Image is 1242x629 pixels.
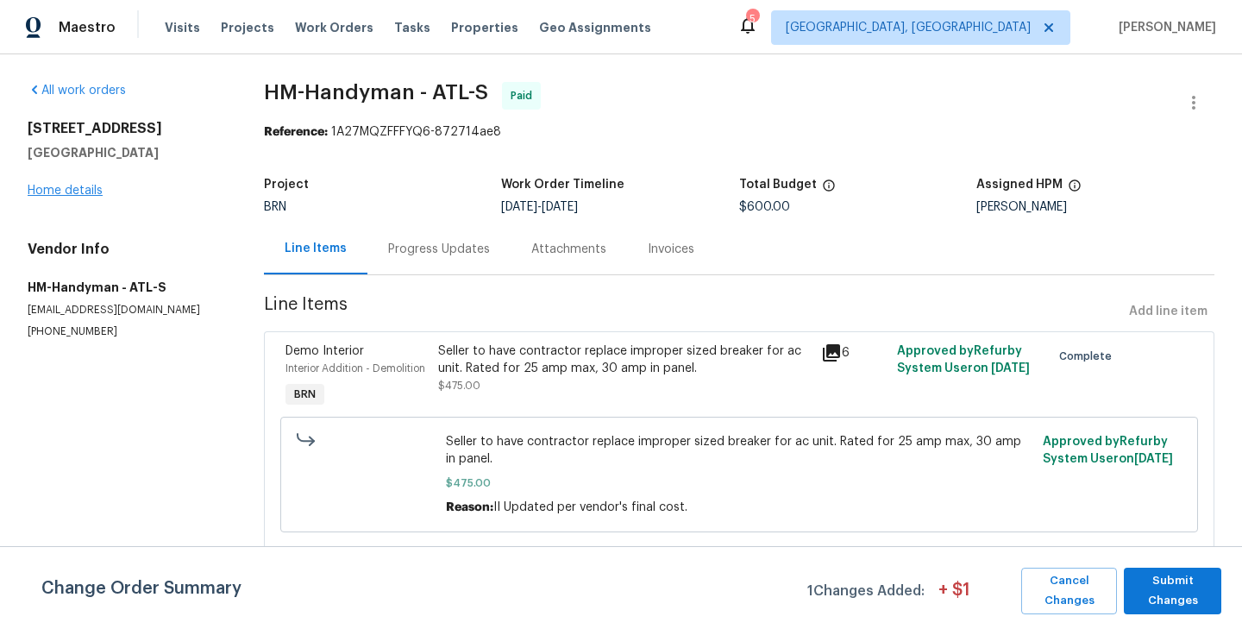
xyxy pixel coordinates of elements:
[264,296,1122,328] span: Line Items
[1134,453,1173,465] span: [DATE]
[542,201,578,213] span: [DATE]
[976,201,1214,213] div: [PERSON_NAME]
[28,324,223,339] p: [PHONE_NUMBER]
[821,343,888,363] div: 6
[531,241,606,258] div: Attachments
[511,87,539,104] span: Paid
[285,345,364,357] span: Demo Interior
[438,381,480,391] span: $475.00
[287,386,323,403] span: BRN
[394,22,430,34] span: Tasks
[295,19,373,36] span: Work Orders
[897,345,1030,374] span: Approved by Refurby System User on
[539,19,651,36] span: Geo Assignments
[501,179,624,191] h5: Work Order Timeline
[1030,571,1108,611] span: Cancel Changes
[59,19,116,36] span: Maestro
[807,575,925,614] span: 1 Changes Added:
[648,241,694,258] div: Invoices
[438,343,810,377] div: Seller to have contractor replace improper sized breaker for ac unit. Rated for 25 amp max, 30 am...
[1021,568,1117,614] button: Cancel Changes
[264,123,1214,141] div: 1A27MQZFFFYQ6-872714ae8
[1043,436,1173,465] span: Approved by Refurby System User on
[1124,568,1221,614] button: Submit Changes
[285,240,347,257] div: Line Items
[822,179,836,201] span: The total cost of line items that have been proposed by Opendoor. This sum includes line items th...
[1068,179,1082,201] span: The hpm assigned to this work order.
[446,475,1032,492] span: $475.00
[285,363,425,374] span: Interior Addition - Demolition
[28,241,223,258] h4: Vendor Info
[451,19,518,36] span: Properties
[446,501,493,513] span: Reason:
[28,85,126,97] a: All work orders
[786,19,1031,36] span: [GEOGRAPHIC_DATA], [GEOGRAPHIC_DATA]
[501,201,537,213] span: [DATE]
[1132,571,1213,611] span: Submit Changes
[28,144,223,161] h5: [GEOGRAPHIC_DATA]
[501,201,578,213] span: -
[41,568,241,614] span: Change Order Summary
[991,362,1030,374] span: [DATE]
[746,10,758,28] div: 5
[221,19,274,36] span: Projects
[28,303,223,318] p: [EMAIL_ADDRESS][DOMAIN_NAME]
[388,241,490,258] div: Progress Updates
[1059,348,1119,365] span: Complete
[493,501,687,513] span: II Updated per vendor's final cost.
[446,433,1032,468] span: Seller to have contractor replace improper sized breaker for ac unit. Rated for 25 amp max, 30 am...
[976,179,1063,191] h5: Assigned HPM
[28,185,103,197] a: Home details
[938,582,970,614] span: + $ 1
[28,120,223,137] h2: [STREET_ADDRESS]
[264,179,309,191] h5: Project
[1112,19,1216,36] span: [PERSON_NAME]
[165,19,200,36] span: Visits
[739,201,790,213] span: $600.00
[264,201,286,213] span: BRN
[264,82,488,103] span: HM-Handyman - ATL-S
[739,179,817,191] h5: Total Budget
[264,126,328,138] b: Reference:
[28,279,223,296] h5: HM-Handyman - ATL-S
